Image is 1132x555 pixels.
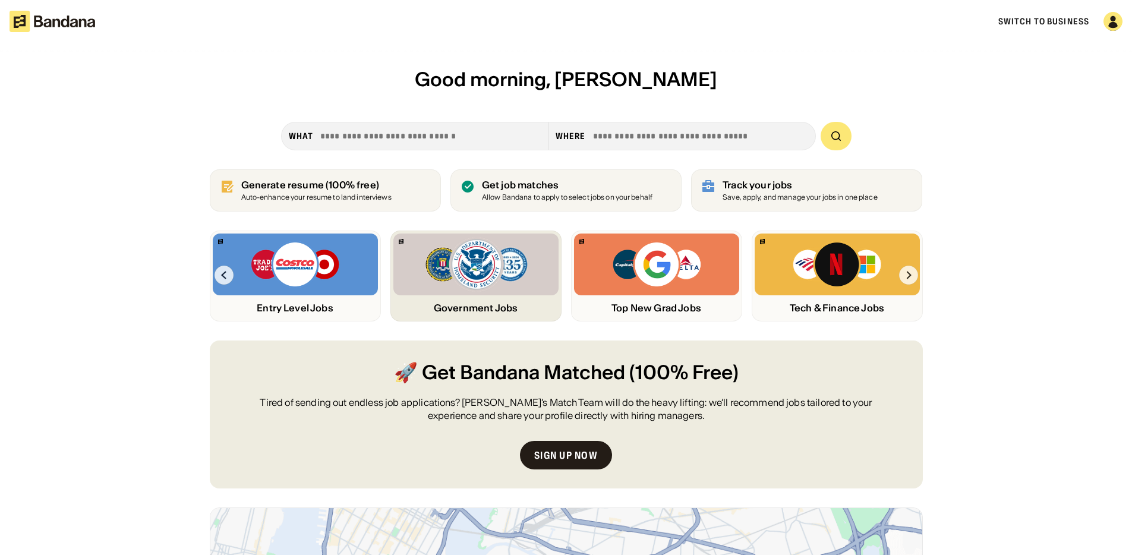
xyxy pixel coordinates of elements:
img: Left Arrow [215,266,234,285]
a: Sign up now [520,441,612,469]
img: Capital One, Google, Delta logos [611,241,702,288]
div: Save, apply, and manage your jobs in one place [723,194,878,201]
div: Track your jobs [723,179,878,191]
div: Generate resume [241,179,392,191]
a: Track your jobs Save, apply, and manage your jobs in one place [691,169,922,212]
a: Generate resume (100% free)Auto-enhance your resume to land interviews [210,169,441,212]
img: Bank of America, Netflix, Microsoft logos [792,241,882,288]
a: Get job matches Allow Bandana to apply to select jobs on your behalf [450,169,682,212]
div: Sign up now [534,450,598,460]
img: Trader Joe’s, Costco, Target logos [250,241,340,288]
a: Switch to Business [998,16,1089,27]
div: Get job matches [482,179,652,191]
div: Government Jobs [393,302,559,314]
div: Tech & Finance Jobs [755,302,920,314]
div: Allow Bandana to apply to select jobs on your behalf [482,194,652,201]
div: what [289,131,313,141]
div: Top New Grad Jobs [574,302,739,314]
a: Bandana logoFBI, DHS, MWRD logosGovernment Jobs [390,231,562,321]
img: Bandana logotype [10,11,95,32]
span: (100% Free) [629,360,739,386]
span: Good morning, [PERSON_NAME] [415,67,717,92]
img: Bandana logo [218,239,223,244]
span: 🚀 Get Bandana Matched [394,360,625,386]
a: Bandana logoCapital One, Google, Delta logosTop New Grad Jobs [571,231,742,321]
div: Entry Level Jobs [213,302,378,314]
div: Auto-enhance your resume to land interviews [241,194,392,201]
a: Bandana logoBank of America, Netflix, Microsoft logosTech & Finance Jobs [752,231,923,321]
div: Where [556,131,586,141]
div: Tired of sending out endless job applications? [PERSON_NAME]’s Match Team will do the heavy lifti... [238,396,894,422]
img: Bandana logo [399,239,403,244]
img: FBI, DHS, MWRD logos [424,237,527,292]
img: Right Arrow [899,266,918,285]
img: Bandana logo [760,239,765,244]
a: Bandana logoTrader Joe’s, Costco, Target logosEntry Level Jobs [210,231,381,321]
img: Bandana logo [579,239,584,244]
span: (100% free) [326,179,379,191]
